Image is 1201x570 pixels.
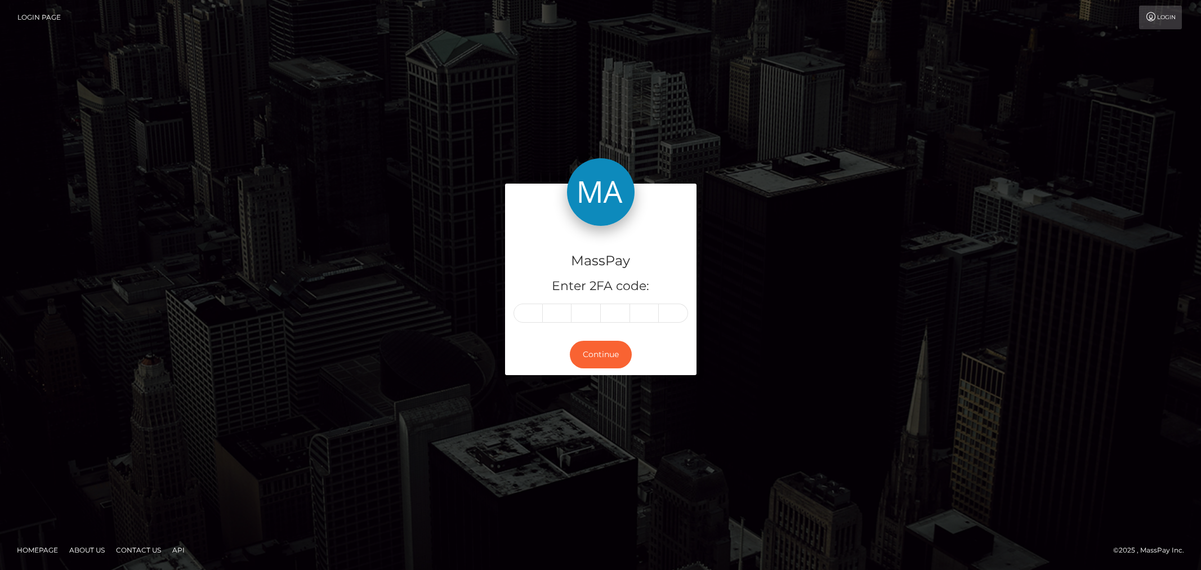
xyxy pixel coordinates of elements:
[1139,6,1182,29] a: Login
[514,251,688,271] h4: MassPay
[1113,544,1193,556] div: © 2025 , MassPay Inc.
[567,158,635,226] img: MassPay
[514,278,688,295] h5: Enter 2FA code:
[168,541,189,559] a: API
[570,341,632,368] button: Continue
[17,6,61,29] a: Login Page
[12,541,62,559] a: Homepage
[65,541,109,559] a: About Us
[111,541,166,559] a: Contact Us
